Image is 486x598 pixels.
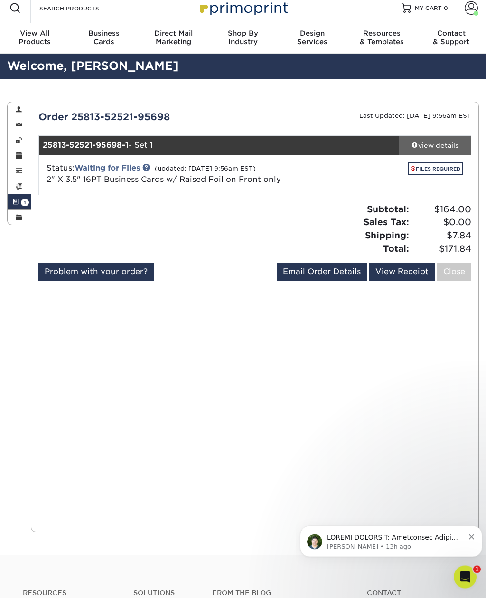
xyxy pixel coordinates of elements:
span: 0 [444,5,448,12]
span: Direct Mail [139,29,208,38]
a: Close [437,263,471,281]
img: Profile image for Natalie [131,15,150,34]
span: 1 [21,199,29,207]
a: 2" X 3.5" 16PT Business Cards w/ Raised Foil on Front only [47,175,281,184]
h4: Solutions [133,589,198,598]
span: $171.84 [412,243,471,256]
a: FILES REQUIRED [408,163,463,176]
span: Contact [417,29,486,38]
div: Services [278,29,347,47]
iframe: Intercom live chat [454,566,477,589]
span: $7.84 [412,229,471,243]
span: Home [21,320,42,327]
div: Send us a message [19,120,159,130]
div: - Set 1 [39,136,399,155]
div: Shipping Information and Services [19,236,159,246]
div: Spot Gloss File Setup [19,218,159,228]
span: $0.00 [412,216,471,229]
span: Business [69,29,139,38]
a: Direct MailMarketing [139,24,208,54]
p: Hi [PERSON_NAME] [19,67,171,84]
small: Last Updated: [DATE] 9:56am EST [359,113,471,120]
img: Profile image for Avery [113,15,132,34]
span: 1 [473,566,481,573]
div: Marketing [139,29,208,47]
a: Waiting for Files [75,164,140,173]
p: How can we help? [19,84,171,100]
div: Creating Print-Ready Files [19,201,159,211]
input: SEARCH PRODUCTS..... [38,3,131,14]
a: view details [399,136,471,155]
span: Design [278,29,347,38]
strong: Sales Tax: [364,217,409,228]
div: & Support [417,29,486,47]
a: Problem with your order? [38,263,154,281]
span: Resources [347,29,416,38]
a: DesignServices [278,24,347,54]
a: Contact& Support [417,24,486,54]
small: (updated: [DATE] 9:56am EST) [155,165,256,172]
img: logo [19,18,89,33]
button: Messages [63,296,126,334]
div: Cards [69,29,139,47]
a: Email Order Details [277,263,367,281]
iframe: Google Customer Reviews [2,569,81,595]
span: Search for help [19,161,77,171]
div: Status: [39,163,327,186]
div: Print Order Status [14,180,176,197]
strong: Total: [383,244,409,254]
button: Search for help [14,157,176,176]
a: Contact [367,589,463,598]
span: Shop By [208,29,278,38]
img: Profile image for Erica [149,15,168,34]
div: Order 25813-52521-95698 [31,110,255,124]
div: Every Door Direct Mail® [61,267,170,277]
div: & Templates [347,29,416,47]
a: BusinessCards [69,24,139,54]
div: Shipping Information and Services [14,232,176,250]
div: Spot Gloss File Setup [14,215,176,232]
div: Creating Print-Ready Files [14,197,176,215]
a: View Receipt [369,263,435,281]
div: Send us a messageWe'll be back online [DATE] [9,112,180,148]
a: Resources& Templates [347,24,416,54]
span: MY CART [415,5,442,13]
iframe: Intercom notifications message [296,506,486,572]
span: Reach the customers that matter most, for less. [61,278,147,295]
span: Help [150,320,166,327]
div: Every Door Direct Mail®Reach the customers that matter most, for less. [10,259,180,304]
div: We'll be back online [DATE] [19,130,159,140]
a: 1 [8,195,31,210]
a: Shop ByIndustry [208,24,278,54]
strong: Shipping: [365,230,409,241]
span: Messages [79,320,112,327]
strong: 25813-52521-95698-1 [43,141,129,150]
div: Print Order Status [19,183,159,193]
span: $164.00 [412,203,471,217]
strong: Subtotal: [367,204,409,215]
div: Industry [208,29,278,47]
button: Help [127,296,190,334]
h4: From the Blog [212,589,341,598]
div: view details [399,141,471,151]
